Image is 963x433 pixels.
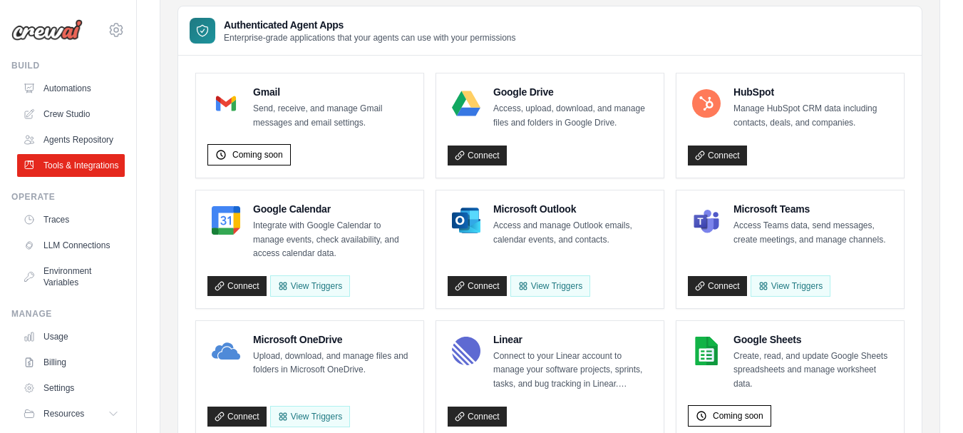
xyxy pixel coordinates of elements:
[688,276,747,296] a: Connect
[493,102,652,130] p: Access, upload, download, and manage files and folders in Google Drive.
[17,325,125,348] a: Usage
[17,351,125,374] a: Billing
[17,260,125,294] a: Environment Variables
[448,276,507,296] a: Connect
[212,337,240,365] img: Microsoft OneDrive Logo
[270,406,350,427] : View Triggers
[253,332,412,347] h4: Microsoft OneDrive
[17,128,125,151] a: Agents Repository
[692,89,721,118] img: HubSpot Logo
[733,85,892,99] h4: HubSpot
[733,202,892,216] h4: Microsoft Teams
[733,350,892,392] p: Create, read, and update Google Sheets spreadsheets and manage worksheet data.
[224,32,516,44] p: Enterprise-grade applications that your agents can use with your permissions
[17,402,125,425] button: Resources
[17,154,125,177] a: Tools & Integrations
[493,202,652,216] h4: Microsoft Outlook
[452,337,480,365] img: Linear Logo
[253,85,412,99] h4: Gmail
[17,77,125,100] a: Automations
[688,146,747,165] a: Connect
[11,19,83,41] img: Logo
[207,407,267,427] a: Connect
[17,103,125,126] a: Crew Studio
[493,219,652,247] p: Access and manage Outlook emails, calendar events, and contacts.
[212,89,240,118] img: Gmail Logo
[17,234,125,257] a: LLM Connections
[733,332,892,347] h4: Google Sheets
[253,350,412,377] p: Upload, download, and manage files and folders in Microsoft OneDrive.
[452,206,480,235] img: Microsoft Outlook Logo
[11,308,125,320] div: Manage
[692,337,721,365] img: Google Sheets Logo
[493,332,652,347] h4: Linear
[713,410,763,422] span: Coming soon
[224,18,516,32] h3: Authenticated Agent Apps
[212,206,240,235] img: Google Calendar Logo
[17,377,125,399] a: Settings
[253,219,412,261] p: Integrate with Google Calendar to manage events, check availability, and access calendar data.
[11,60,125,71] div: Build
[11,191,125,203] div: Operate
[493,350,652,392] p: Connect to your Linear account to manage your software projects, sprints, tasks, and bug tracking...
[207,276,267,296] a: Connect
[452,89,480,118] img: Google Drive Logo
[493,85,652,99] h4: Google Drive
[253,202,412,216] h4: Google Calendar
[17,208,125,231] a: Traces
[751,275,830,297] : View Triggers
[253,102,412,130] p: Send, receive, and manage Gmail messages and email settings.
[232,149,283,161] span: Coming soon
[510,275,590,297] : View Triggers
[448,146,507,165] a: Connect
[733,102,892,130] p: Manage HubSpot CRM data including contacts, deals, and companies.
[733,219,892,247] p: Access Teams data, send messages, create meetings, and manage channels.
[692,206,721,235] img: Microsoft Teams Logo
[43,408,84,419] span: Resources
[270,275,350,297] button: View Triggers
[448,407,507,427] a: Connect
